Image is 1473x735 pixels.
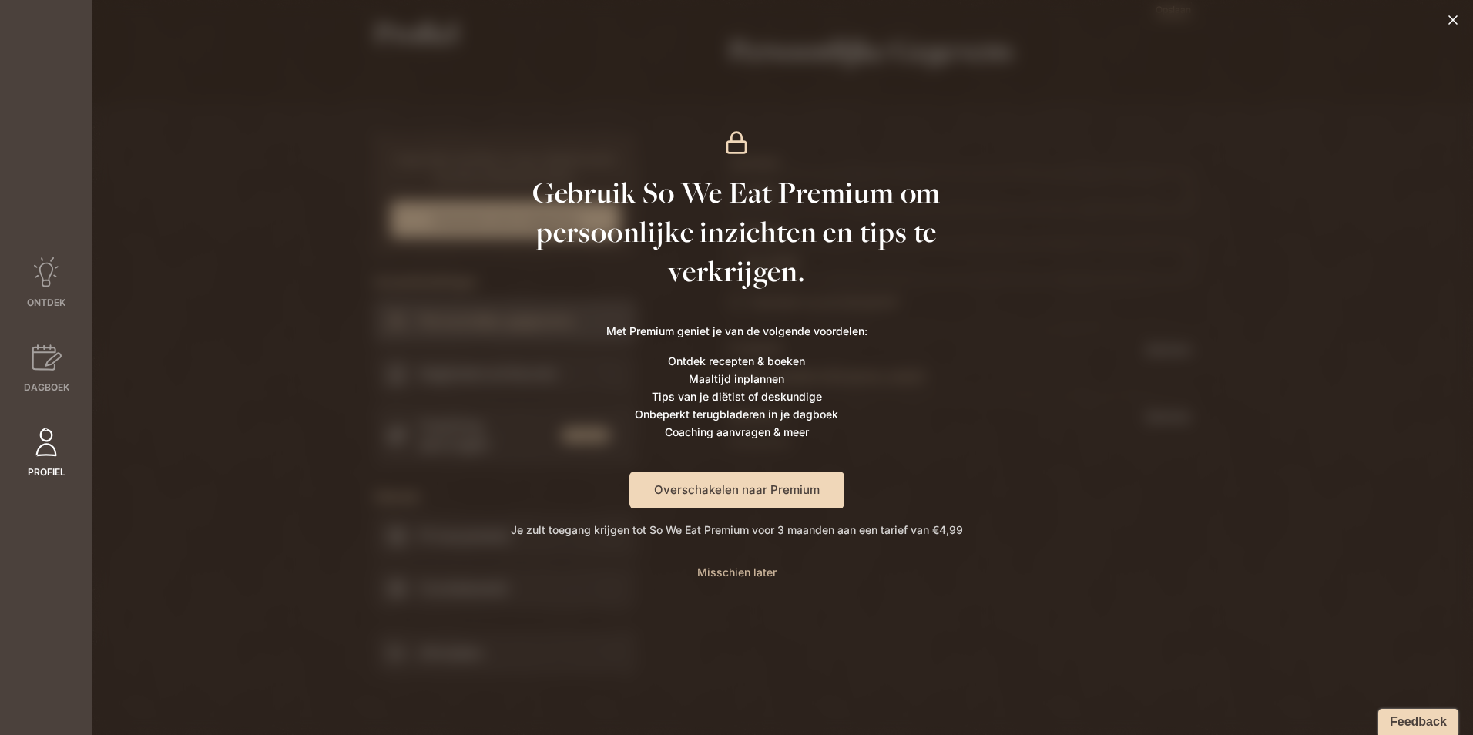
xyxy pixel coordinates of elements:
button: Overschakelen naar Premium [629,472,844,508]
li: Ontdek recepten & boeken [606,352,867,370]
span: Dagboek [24,381,69,394]
p: Je zult toegang krijgen tot So We Eat Premium voor 3 maanden aan een tarief van €4,99 [511,521,963,539]
li: Maaltijd inplannen [606,370,867,388]
span: Profiel [28,465,65,479]
span: Ontdek [27,296,65,310]
h1: Gebruik So We Eat Premium om persoonlijke inzichten en tips te verkrijgen. [521,173,952,291]
li: Onbeperkt terugbladeren in je dagboek [606,405,867,423]
li: Coaching aanvragen & meer [606,423,867,441]
li: Tips van je diëtist of deskundige [606,388,867,405]
iframe: Ybug feedback widget [1371,704,1461,735]
span: Misschien later [697,566,777,579]
p: Met Premium geniet je van de volgende voordelen: [606,322,867,340]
